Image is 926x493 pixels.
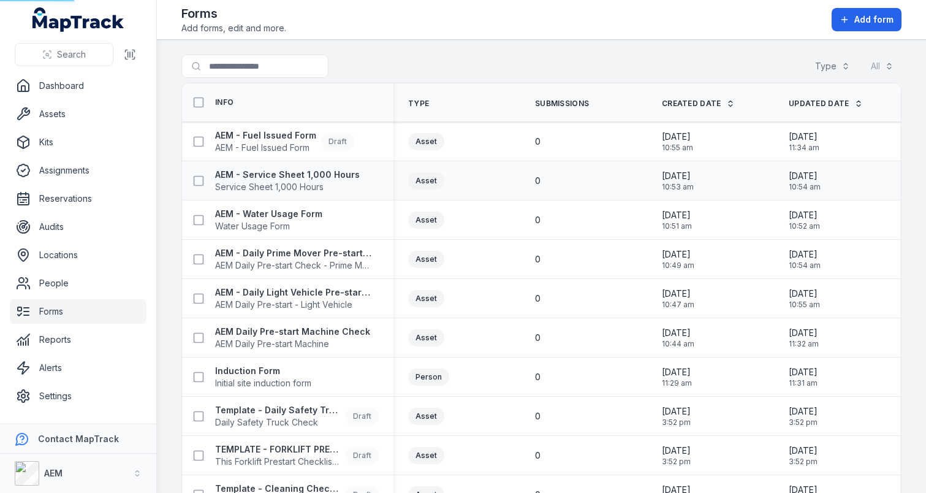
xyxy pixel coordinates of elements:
strong: AEM [44,468,63,478]
span: [DATE] [662,248,694,261]
time: 20/08/2025, 11:34:28 am [789,131,819,153]
div: Asset [408,212,444,229]
div: Asset [408,172,444,189]
button: Add form [832,8,901,31]
span: 0 [535,292,541,305]
time: 20/08/2025, 10:55:02 am [789,288,820,310]
div: Asset [408,251,444,268]
strong: AEM - Water Usage Form [215,208,322,220]
span: 10:55 am [662,143,693,153]
span: 10:49 am [662,261,694,270]
a: AEM - Fuel Issued FormAEM - Fuel Issued FormDraft [215,129,354,154]
span: [DATE] [662,327,694,339]
a: Assets [10,102,146,126]
div: Asset [408,447,444,464]
span: [DATE] [662,405,691,418]
span: 3:52 pm [662,457,691,467]
span: AEM Daily Pre-start Check - Prime Move [215,259,372,272]
strong: TEMPLATE - FORKLIFT PRESTART CHECKLIST [215,443,341,456]
time: 20/08/2025, 10:51:43 am [662,209,692,231]
time: 20/08/2025, 10:44:17 am [662,327,694,349]
a: Updated Date [789,99,863,109]
span: [DATE] [789,131,819,143]
span: Info [215,97,233,107]
a: Locations [10,243,146,267]
span: AEM Daily Pre-start - Light Vehicle [215,299,372,311]
span: [DATE] [789,170,821,182]
span: [DATE] [789,248,821,261]
span: 10:54 am [789,261,821,270]
span: 0 [535,332,541,344]
time: 20/08/2025, 10:54:57 am [789,248,821,270]
strong: AEM - Daily Light Vehicle Pre-start Check [215,286,372,299]
span: 0 [535,449,541,462]
strong: Template - Daily Safety Truck Check [215,404,341,416]
time: 20/08/2025, 10:54:27 am [789,170,821,192]
span: 3:52 pm [789,457,818,467]
span: Search [57,48,86,61]
strong: AEM - Fuel Issued Form [215,129,316,142]
div: Draft [321,133,354,150]
span: Add form [854,13,894,26]
span: [DATE] [662,445,691,457]
span: Type [408,99,429,109]
span: AEM Daily Pre-start Machine [215,338,370,350]
time: 20/08/2025, 10:53:42 am [662,170,694,192]
a: AEM - Service Sheet 1,000 HoursService Sheet 1,000 Hours [215,169,360,193]
span: [DATE] [662,366,692,378]
strong: AEM Daily Pre-start Machine Check [215,326,370,338]
a: Forms [10,299,146,324]
span: [DATE] [789,366,818,378]
span: 11:31 am [789,378,818,388]
span: [DATE] [662,209,692,221]
strong: Contact MapTrack [38,434,119,444]
a: Audits [10,215,146,239]
span: [DATE] [662,170,694,182]
time: 17/03/2025, 3:52:40 pm [662,445,691,467]
div: Asset [408,408,444,425]
time: 17/03/2025, 3:52:40 pm [789,405,818,427]
a: Induction FormInitial site induction form [215,365,311,389]
button: Type [807,55,858,78]
span: 11:34 am [789,143,819,153]
a: Settings [10,384,146,408]
span: AEM - Fuel Issued Form [215,142,316,154]
a: Reservations [10,186,146,211]
time: 20/08/2025, 10:55:27 am [662,131,693,153]
div: Draft [346,408,379,425]
a: People [10,271,146,296]
span: 10:44 am [662,339,694,349]
span: 10:51 am [662,221,692,231]
div: Asset [408,329,444,346]
time: 17/03/2025, 3:52:40 pm [789,445,818,467]
button: All [863,55,901,78]
time: 07/08/2025, 11:31:46 am [789,366,818,388]
a: Assignments [10,158,146,183]
span: Created Date [662,99,721,109]
time: 20/08/2025, 10:47:36 am [662,288,694,310]
span: Updated Date [789,99,849,109]
a: Kits [10,130,146,155]
a: Reports [10,327,146,352]
span: [DATE] [789,445,818,457]
strong: AEM - Service Sheet 1,000 Hours [215,169,360,181]
span: Initial site induction form [215,377,311,389]
span: 10:54 am [789,182,821,192]
div: Draft [346,447,379,464]
span: This Forklift Prestart Checklist should be completed every day before starting forklift operations. [215,456,341,468]
button: Search [15,43,113,66]
time: 20/08/2025, 11:32:46 am [789,327,819,349]
div: Person [408,369,449,386]
span: Add forms, edit and more. [181,22,286,34]
span: Water Usage Form [215,220,322,232]
a: Created Date [662,99,735,109]
time: 20/08/2025, 10:52:53 am [789,209,820,231]
span: 0 [535,410,541,422]
a: AEM - Daily Light Vehicle Pre-start CheckAEM Daily Pre-start - Light Vehicle [215,286,372,311]
time: 07/08/2025, 11:29:44 am [662,366,692,388]
span: 10:52 am [789,221,820,231]
span: 11:32 am [789,339,819,349]
span: [DATE] [789,405,818,418]
a: Template - Daily Safety Truck CheckDaily Safety Truck CheckDraft [215,404,379,429]
span: [DATE] [662,131,693,143]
